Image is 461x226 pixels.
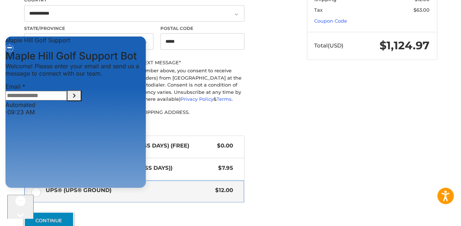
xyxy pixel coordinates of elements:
div: Conversation messages [5,11,146,83]
button: Submit Email [67,57,81,68]
label: Postal Code [160,25,244,32]
span: $63.00 [414,7,430,13]
a: Privacy Policy [180,96,213,102]
span: $7.95 [215,164,233,172]
div: · 09:23 AM [5,76,146,83]
div: Automated [5,68,146,83]
span: $1,124.97 [380,39,430,52]
span: $0.00 [214,142,233,150]
a: Coupon Code [314,18,347,24]
span: $12.00 [212,186,233,195]
span: Tax [314,7,323,13]
iframe: Gorgias live chat messenger [7,195,34,219]
input: Email [5,58,67,68]
span: Maple Hill Golf Support [5,4,70,11]
a: Terms [217,96,232,102]
p: Welcome! Please enter your email and send us a message to connect with our team. [5,30,146,44]
div: Live chat window header [5,4,146,11]
span: Total (USD) [314,42,343,49]
span: Email [5,50,25,57]
h3: Maple Hill Golf Support Bot [5,19,146,27]
label: State/Province [24,25,153,32]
